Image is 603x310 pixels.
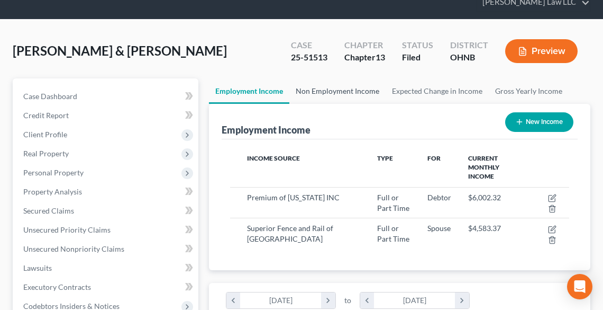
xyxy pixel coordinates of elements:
span: to [344,295,351,306]
span: $6,002.32 [468,193,501,202]
span: Spouse [427,224,451,233]
span: Executory Contracts [23,282,91,291]
a: Unsecured Priority Claims [15,220,198,240]
span: Client Profile [23,130,67,139]
a: Lawsuits [15,259,198,278]
a: Secured Claims [15,201,198,220]
span: $4,583.37 [468,224,501,233]
span: Unsecured Priority Claims [23,225,111,234]
span: Income Source [247,154,300,162]
div: Chapter [344,51,385,64]
a: Executory Contracts [15,278,198,297]
span: Superior Fence and Rail of [GEOGRAPHIC_DATA] [247,224,333,243]
span: Premium of [US_STATE] INC [247,193,340,202]
span: Real Property [23,149,69,158]
span: Secured Claims [23,206,74,215]
a: Non Employment Income [289,78,386,104]
button: New Income [505,112,573,132]
span: Personal Property [23,168,84,177]
span: 13 [376,52,385,62]
div: 25-51513 [291,51,327,64]
span: Credit Report [23,111,69,120]
div: Case [291,39,327,51]
i: chevron_right [455,293,469,308]
a: Unsecured Nonpriority Claims [15,240,198,259]
span: Lawsuits [23,263,52,272]
div: Chapter [344,39,385,51]
button: Preview [505,39,578,63]
a: Credit Report [15,106,198,125]
span: Current Monthly Income [468,154,499,180]
span: [PERSON_NAME] & [PERSON_NAME] [13,43,227,58]
div: [DATE] [240,293,321,308]
div: Filed [402,51,433,64]
i: chevron_left [360,293,374,308]
div: Open Intercom Messenger [567,274,592,299]
span: For [427,154,441,162]
span: Case Dashboard [23,92,77,101]
span: Unsecured Nonpriority Claims [23,244,124,253]
div: District [450,39,488,51]
a: Expected Change in Income [386,78,489,104]
span: Property Analysis [23,187,82,196]
span: Type [377,154,393,162]
div: Status [402,39,433,51]
span: Full or Part Time [377,193,409,212]
i: chevron_left [226,293,241,308]
div: OHNB [450,51,488,64]
div: Employment Income [222,123,310,136]
span: Full or Part Time [377,224,409,243]
i: chevron_right [321,293,335,308]
a: Case Dashboard [15,87,198,106]
span: Debtor [427,193,451,202]
a: Gross Yearly Income [489,78,569,104]
div: [DATE] [374,293,455,308]
a: Property Analysis [15,182,198,201]
a: Employment Income [209,78,289,104]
